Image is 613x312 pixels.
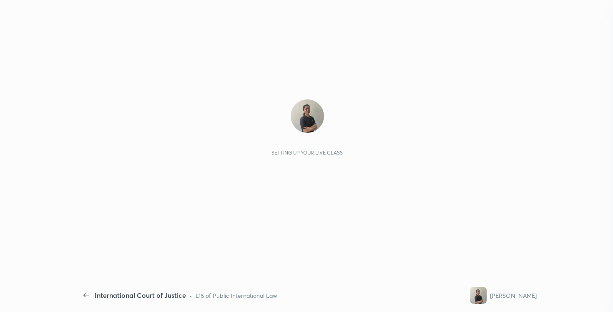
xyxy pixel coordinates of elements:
[189,291,192,300] div: •
[490,291,537,300] div: [PERSON_NAME]
[291,99,324,133] img: 85cc559173fc41d5b27497aa80a99b0a.jpg
[470,287,487,304] img: 85cc559173fc41d5b27497aa80a99b0a.jpg
[95,290,186,300] div: International Court of Justice
[196,291,277,300] div: L16 of Public International Law
[271,150,343,156] div: Setting up your live class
